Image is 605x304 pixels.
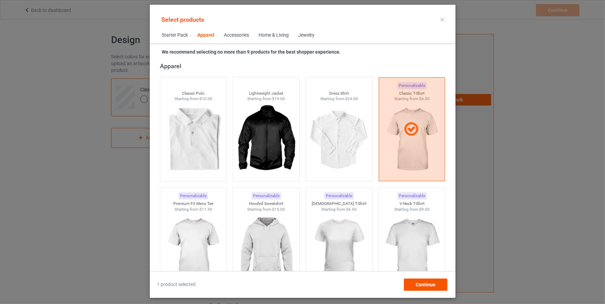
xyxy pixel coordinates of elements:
[236,102,297,178] img: regular.jpg
[272,96,285,101] span: $19.00
[160,91,226,96] div: Classic Polo
[233,96,299,102] div: Starting from
[306,96,372,102] div: Starting from
[224,32,249,39] div: Accessories
[404,279,447,291] div: Continue
[397,192,426,199] div: Personalizable
[306,91,372,96] div: Dress Shirt
[306,201,372,207] div: [DEMOGRAPHIC_DATA] T-Shirt
[259,32,289,39] div: Home & Living
[163,212,224,288] img: regular.jpg
[160,201,226,207] div: Premium Fit Mens Tee
[236,212,297,288] img: regular.jpg
[163,102,224,178] img: regular.jpg
[199,96,212,101] span: $10.00
[199,207,212,212] span: $11.50
[381,212,442,288] img: regular.jpg
[272,207,285,212] span: $15.00
[251,192,281,199] div: Personalizable
[160,62,448,70] div: Apparel
[157,27,193,43] span: Starter Pack
[233,207,299,212] div: Starting from
[379,201,445,207] div: V-Neck T-Shirt
[306,207,372,212] div: Starting from
[161,16,204,23] span: Select products
[162,49,341,55] strong: We recommend selecting no more than 9 products for the best shopper experience.
[415,282,435,287] span: Continue
[233,201,299,207] div: Hooded Sweatshirt
[160,207,226,212] div: Starting from
[157,281,196,288] span: 1 product selected
[179,192,208,199] div: Personalizable
[298,32,315,39] div: Jewelry
[419,207,429,212] span: $9.50
[346,207,357,212] span: $6.50
[197,32,214,39] div: Apparel
[308,102,369,178] img: regular.jpg
[345,96,358,101] span: $24.00
[233,91,299,96] div: Lightweight Jacket
[379,207,445,212] div: Starting from
[160,96,226,102] div: Starting from
[308,212,369,288] img: regular.jpg
[324,192,354,199] div: Personalizable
